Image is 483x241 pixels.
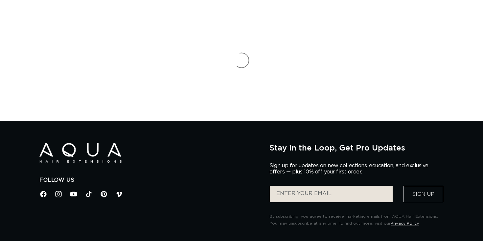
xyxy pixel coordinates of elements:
p: By subscribing, you agree to receive marketing emails from AQUA Hair Extensions. You may unsubscr... [269,213,444,227]
h2: Follow Us [39,177,260,184]
h2: Stay in the Loop, Get Pro Updates [269,143,444,152]
input: ENTER YOUR EMAIL [270,186,393,202]
img: Aqua Hair Extensions [39,143,122,163]
p: Sign up for updates on new collections, education, and exclusive offers — plus 10% off your first... [269,163,434,175]
a: Privacy Policy [391,221,419,225]
button: Sign Up [403,186,443,202]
